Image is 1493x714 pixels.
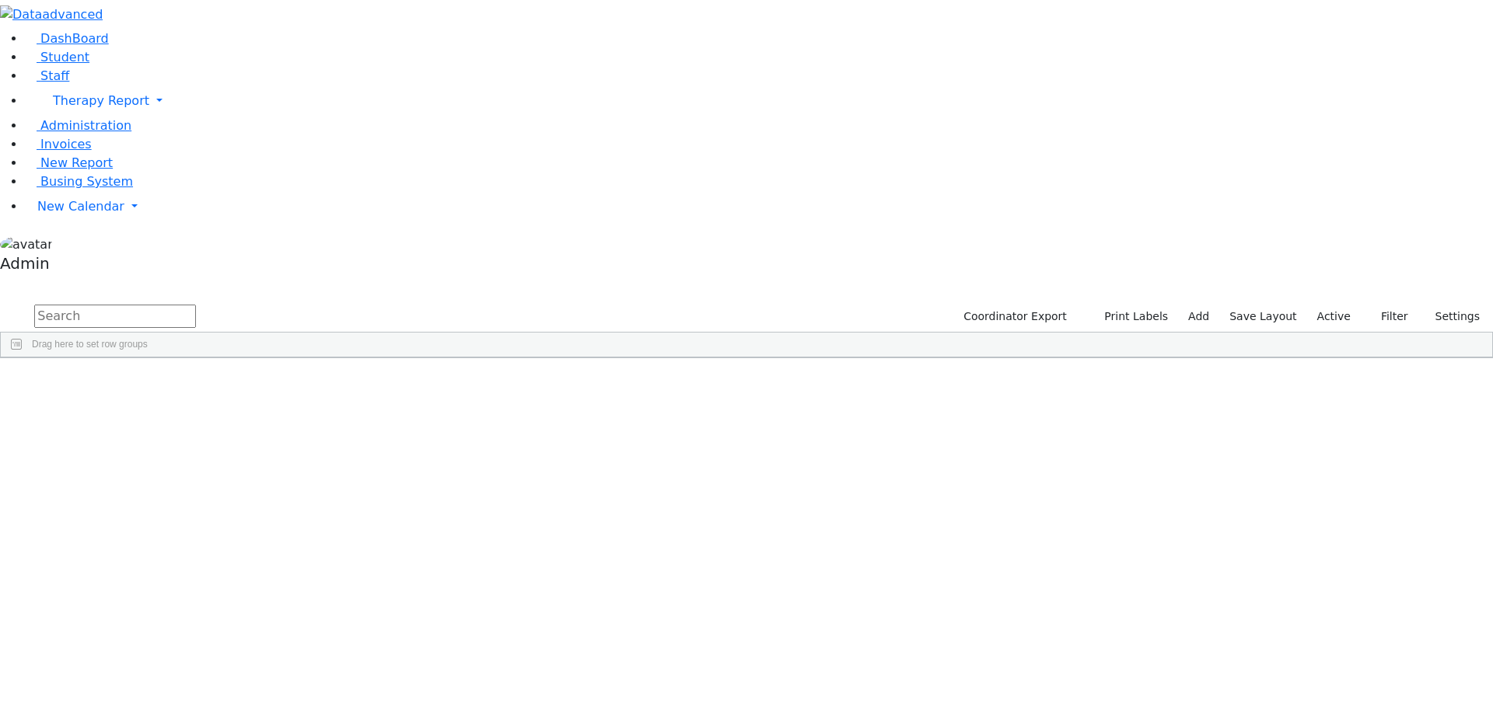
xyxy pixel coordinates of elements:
[40,50,89,64] span: Student
[25,155,113,170] a: New Report
[25,191,1493,222] a: New Calendar
[1086,305,1175,329] button: Print Labels
[40,118,131,133] span: Administration
[40,68,69,83] span: Staff
[40,174,133,189] span: Busing System
[25,85,1493,117] a: Therapy Report
[25,50,89,64] a: Student
[1361,305,1415,329] button: Filter
[53,93,149,108] span: Therapy Report
[25,174,133,189] a: Busing System
[40,137,92,152] span: Invoices
[37,199,124,214] span: New Calendar
[25,31,109,46] a: DashBoard
[25,118,131,133] a: Administration
[1222,305,1303,329] button: Save Layout
[25,137,92,152] a: Invoices
[40,31,109,46] span: DashBoard
[32,339,148,350] span: Drag here to set row groups
[25,68,69,83] a: Staff
[1310,305,1358,329] label: Active
[1415,305,1487,329] button: Settings
[1181,305,1216,329] a: Add
[34,305,196,328] input: Search
[953,305,1074,329] button: Coordinator Export
[40,155,113,170] span: New Report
